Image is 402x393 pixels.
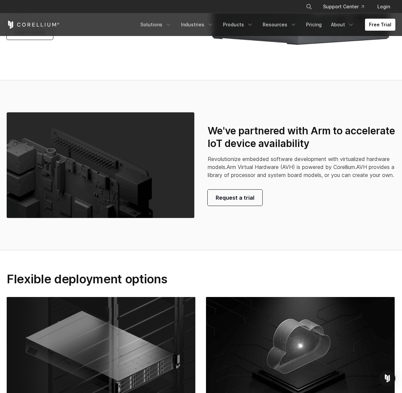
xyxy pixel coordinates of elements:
[177,19,218,31] a: Industries
[136,19,176,31] a: Solutions
[372,1,395,13] a: Login
[365,19,395,31] a: Free Trial
[208,155,395,179] p: Arm Virtual Hardware (AVH) is powered by Corellium.
[327,19,358,31] a: About
[208,190,262,206] a: Request a trial
[302,19,326,31] a: Pricing
[219,19,257,31] a: Products
[7,112,194,218] img: Corellium Raspberry-Pi_800
[208,125,395,150] h3: We've partnered with Arm to accelerate IoT device availability
[7,272,194,286] h2: Flexible deployment options
[379,370,395,386] div: Open Intercom Messenger
[303,1,315,13] button: Search
[259,19,301,31] a: Resources
[298,1,395,13] div: Navigation Menu
[208,156,390,170] span: Revolutionize embedded software development with virtualized hardware models.
[216,194,254,202] span: Request a trial
[136,19,395,31] div: Navigation Menu
[318,1,369,13] a: Support Center
[7,21,60,29] a: Corellium Home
